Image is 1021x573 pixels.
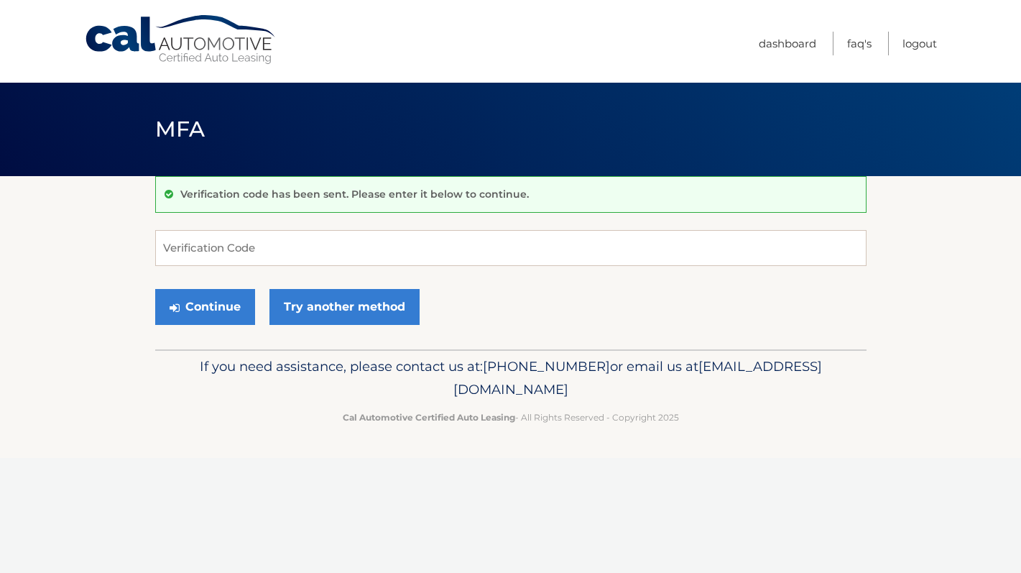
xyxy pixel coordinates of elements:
[453,358,822,398] span: [EMAIL_ADDRESS][DOMAIN_NAME]
[180,188,529,201] p: Verification code has been sent. Please enter it below to continue.
[759,32,816,55] a: Dashboard
[165,355,857,401] p: If you need assistance, please contact us at: or email us at
[902,32,937,55] a: Logout
[483,358,610,375] span: [PHONE_NUMBER]
[155,116,205,142] span: MFA
[165,410,857,425] p: - All Rights Reserved - Copyright 2025
[84,14,278,65] a: Cal Automotive
[343,412,515,423] strong: Cal Automotive Certified Auto Leasing
[155,230,867,266] input: Verification Code
[155,289,255,325] button: Continue
[269,289,420,325] a: Try another method
[847,32,872,55] a: FAQ's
